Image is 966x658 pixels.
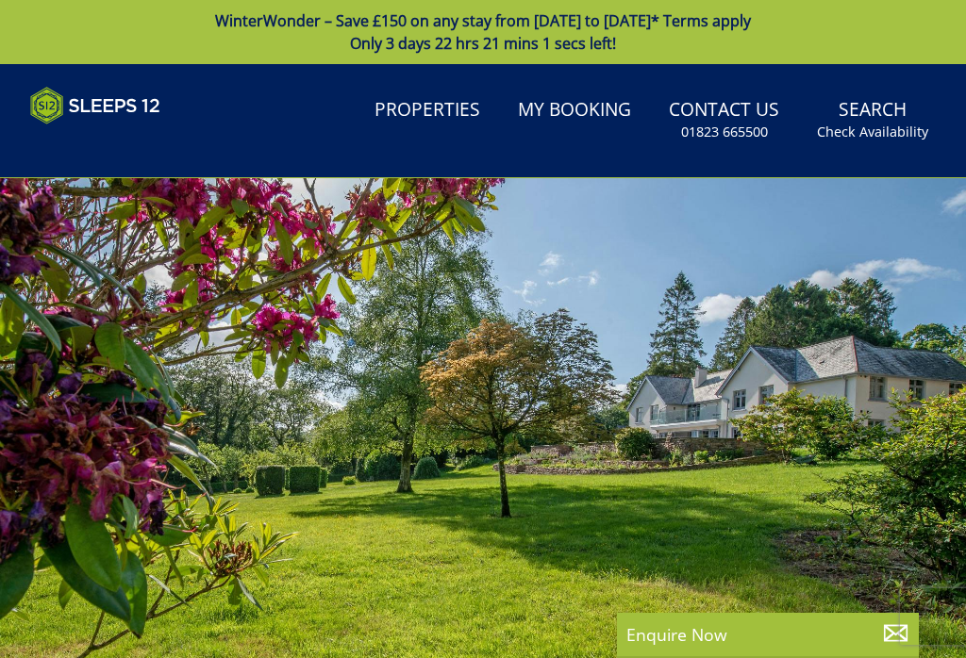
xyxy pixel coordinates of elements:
[21,136,219,152] iframe: Customer reviews powered by Trustpilot
[661,90,787,151] a: Contact Us01823 665500
[681,123,768,141] small: 01823 665500
[817,123,928,141] small: Check Availability
[30,87,160,124] img: Sleeps 12
[350,33,616,54] span: Only 3 days 22 hrs 21 mins 1 secs left!
[367,90,488,132] a: Properties
[626,622,909,647] p: Enquire Now
[809,90,936,151] a: SearchCheck Availability
[510,90,639,132] a: My Booking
